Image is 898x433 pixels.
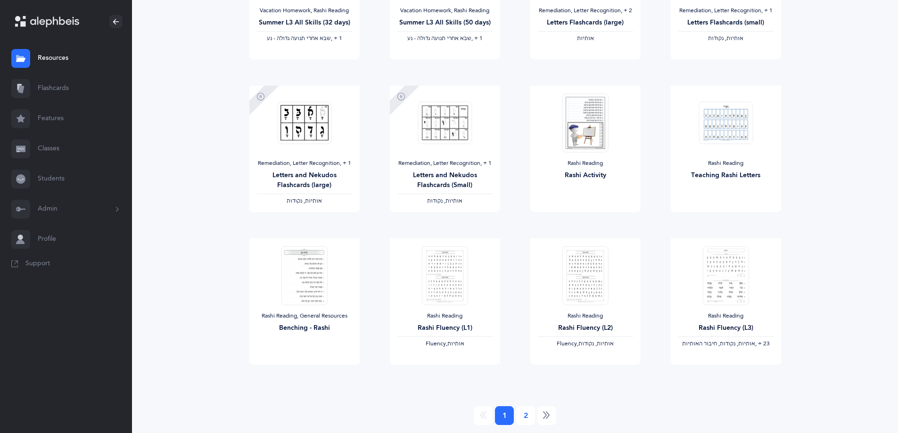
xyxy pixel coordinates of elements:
[277,101,331,144] img: Large_Rashi_Leters_and_Nekudos_Flashcards_thumbnail_1733046137.png
[421,246,468,305] img: RashiFluency_Program_L1_thumbnail_1736302993.png
[699,101,753,144] img: Learning_Rashi_Letters_thumbnail_1703794784.png
[678,160,774,167] div: Rashi Reading
[397,35,493,42] div: ‪, + 1‬
[418,101,472,144] img: Small_Rashi_Letters_and__Nekudos_Flashcards_thumbnail_1733045123.png
[287,197,322,204] span: ‫אותיות, נקודות‬
[678,171,774,180] div: Teaching Rashi Letters
[426,340,447,347] span: Fluency,
[257,160,352,167] div: Remediation, Letter Recognition‪, + 1‬
[257,7,352,15] div: Vacation Homework, Rashi Reading
[557,340,578,347] span: Fluency,
[397,312,493,320] div: Rashi Reading
[407,35,471,41] span: ‫שבא אחרי תנועה גדולה - נע‬
[257,171,352,190] div: Letters and Nekudos Flashcards (large)
[538,171,633,180] div: Rashi Activity
[538,312,633,320] div: Rashi Reading
[577,35,594,41] span: ‫אותיות‬
[702,246,749,305] img: Reading_Program-_Rashi-Letter_Fluency-_1545791158.PNG
[538,160,633,167] div: Rashi Reading
[578,340,614,347] span: ‫אותיות, נקודות‬
[281,246,327,305] img: Benching._Rashi-_1545804287.PNG
[538,18,633,28] div: Letters Flashcards (large)
[397,323,493,333] div: Rashi Fluency (L1)
[267,35,331,41] span: ‫שבא אחרי תנועה גדולה - נע‬
[516,406,535,425] a: 2
[397,160,493,167] div: Remediation, Letter Recognition‪, + 1‬
[678,18,774,28] div: Letters Flashcards (small)
[257,323,352,333] div: Benching - Rashi
[538,7,633,15] div: Remediation, Letter Recognition‪, + 2‬
[257,18,352,28] div: Summer L3 All Skills (32 days)
[678,323,774,333] div: Rashi Fluency (L3)
[562,246,608,305] img: RashiFluency_Program_L2_thumbnail_1736303023.png
[427,197,462,204] span: ‫אותיות, נקודות‬
[257,35,352,42] div: ‪, + 1‬
[538,323,633,333] div: Rashi Fluency (L2)
[25,259,50,269] span: Support
[678,312,774,320] div: Rashi Reading
[678,7,774,15] div: Remediation, Letter Recognition‪, + 1‬
[708,35,743,41] span: ‫אותיות, נקודות‬
[397,18,493,28] div: Summer L3 All Skills (50 days)
[562,93,608,152] img: Rashi_Activity_thumbnail_1688656120.png
[397,171,493,190] div: Letters and Nekudos Flashcards (Small)
[678,340,774,348] div: ‪, + 23‬
[397,7,493,15] div: Vacation Homework, Rashi Reading
[537,406,556,425] a: Next
[682,340,755,347] span: ‫אותיות, נקודות, חיבור האותיות‬
[257,312,352,320] div: Rashi Reading, General Resources
[447,340,464,347] span: ‫אותיות‬
[495,406,514,425] a: 1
